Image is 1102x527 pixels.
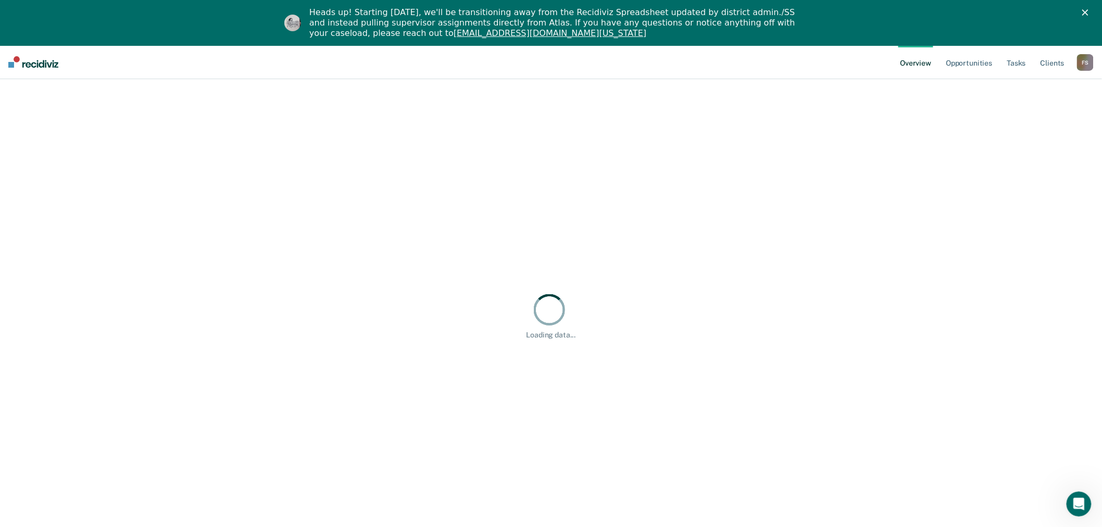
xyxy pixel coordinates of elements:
[527,331,576,340] div: Loading data...
[284,15,301,31] img: Profile image for Kim
[898,45,934,79] a: Overview
[1038,45,1067,79] a: Clients
[1077,54,1094,71] button: FS
[309,7,801,39] div: Heads up! Starting [DATE], we'll be transitioning away from the Recidiviz Spreadsheet updated by ...
[1077,54,1094,71] div: F S
[8,56,58,68] img: Recidiviz
[944,45,994,79] a: Opportunities
[1067,492,1092,517] iframe: Intercom live chat
[454,28,646,38] a: [EMAIL_ADDRESS][DOMAIN_NAME][US_STATE]
[1082,9,1093,16] div: Close
[1005,45,1028,79] a: Tasks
